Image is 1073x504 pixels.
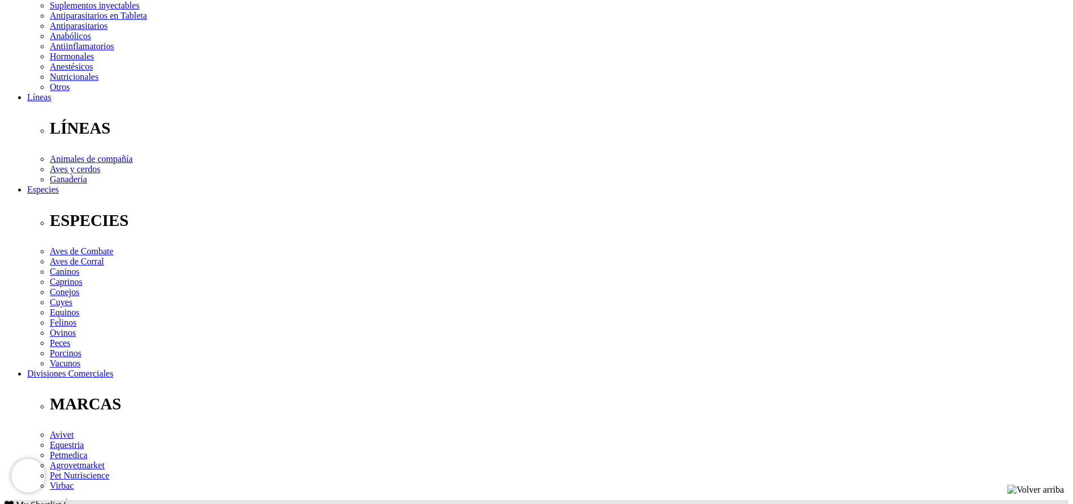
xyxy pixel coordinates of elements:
[50,164,100,174] a: Aves y cerdos
[50,11,147,20] a: Antiparasitarios en Tableta
[50,1,140,10] a: Suplementos inyectables
[50,307,79,317] a: Equinos
[50,277,83,287] a: Caprinos
[50,450,88,460] a: Petmedica
[50,41,114,51] a: Antiinflamatorios
[50,21,107,31] a: Antiparasitarios
[50,246,114,256] a: Aves de Combate
[50,318,76,327] a: Felinos
[27,369,113,378] a: Divisiones Comerciales
[50,297,72,307] a: Cuyes
[50,338,70,348] a: Peces
[27,92,51,102] a: Líneas
[1007,485,1064,495] img: Volver arriba
[50,174,87,184] a: Ganadería
[50,471,109,480] a: Pet Nutriscience
[50,481,74,490] a: Virbac
[50,395,1068,413] p: MARCAS
[50,154,133,164] a: Animales de compañía
[50,119,1068,138] p: LÍNEAS
[50,52,94,61] a: Hormonales
[11,459,45,493] iframe: Brevo live chat
[50,328,76,338] a: Ovinos
[50,62,93,71] a: Anestésicos
[50,267,79,276] a: Caninos
[50,72,98,82] a: Nutricionales
[50,211,1068,230] p: ESPECIES
[50,460,105,470] a: Agrovetmarket
[50,82,70,92] a: Otros
[50,430,74,439] a: Avivet
[50,257,104,266] a: Aves de Corral
[50,358,80,368] a: Vacunos
[50,440,84,450] a: Equestria
[50,31,91,41] a: Anabólicos
[50,287,79,297] a: Conejos
[27,185,59,194] a: Especies
[50,348,81,358] a: Porcinos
